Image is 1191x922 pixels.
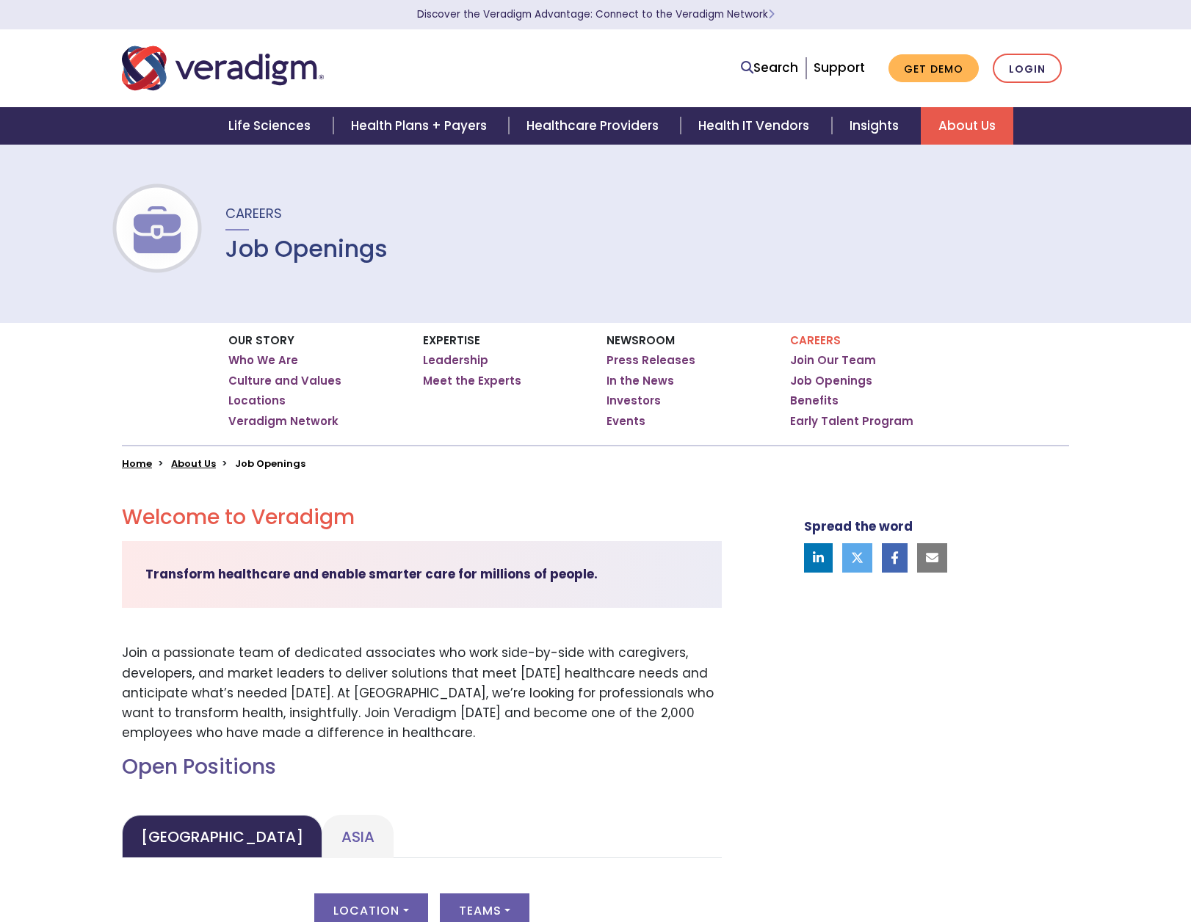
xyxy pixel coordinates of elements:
[423,374,521,388] a: Meet the Experts
[423,353,488,368] a: Leadership
[993,54,1062,84] a: Login
[921,107,1013,145] a: About Us
[171,457,216,471] a: About Us
[509,107,681,145] a: Healthcare Providers
[417,7,775,21] a: Discover the Veradigm Advantage: Connect to the Veradigm NetworkLearn More
[832,107,921,145] a: Insights
[225,235,388,263] h1: Job Openings
[607,393,661,408] a: Investors
[122,815,322,858] a: [GEOGRAPHIC_DATA]
[322,815,394,858] a: Asia
[122,44,324,92] img: Veradigm logo
[122,457,152,471] a: Home
[122,643,722,743] p: Join a passionate team of dedicated associates who work side-by-side with caregivers, developers,...
[790,374,872,388] a: Job Openings
[790,393,839,408] a: Benefits
[145,565,598,583] strong: Transform healthcare and enable smarter care for millions of people.
[790,414,913,429] a: Early Talent Program
[122,505,722,530] h2: Welcome to Veradigm
[814,59,865,76] a: Support
[768,7,775,21] span: Learn More
[607,374,674,388] a: In the News
[741,58,798,78] a: Search
[888,54,979,83] a: Get Demo
[228,414,339,429] a: Veradigm Network
[122,755,722,780] h2: Open Positions
[681,107,831,145] a: Health IT Vendors
[211,107,333,145] a: Life Sciences
[228,353,298,368] a: Who We Are
[790,353,876,368] a: Join Our Team
[228,374,341,388] a: Culture and Values
[225,204,282,222] span: Careers
[804,518,913,535] strong: Spread the word
[333,107,509,145] a: Health Plans + Payers
[607,414,645,429] a: Events
[228,393,286,408] a: Locations
[607,353,695,368] a: Press Releases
